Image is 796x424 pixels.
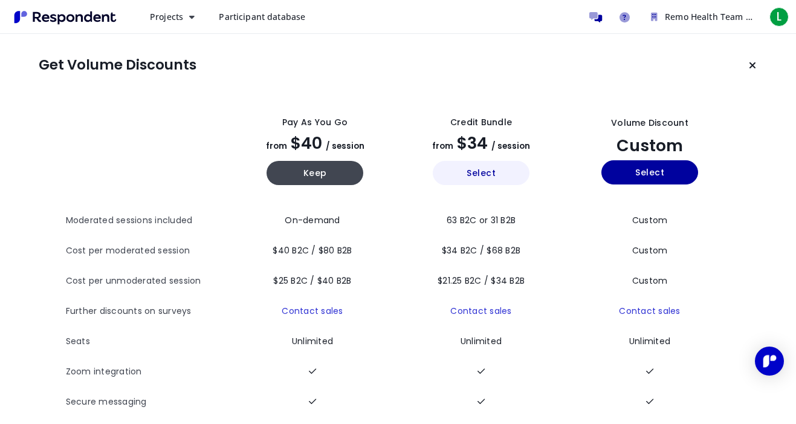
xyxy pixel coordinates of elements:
[769,7,789,27] span: L
[767,6,791,28] button: L
[619,305,680,317] a: Contact sales
[583,5,607,29] a: Message participants
[282,116,348,129] div: Pay as you go
[66,236,232,266] th: Cost per moderated session
[447,214,516,226] span: 63 B2C or 31 B2B
[66,357,232,387] th: Zoom integration
[66,387,232,417] th: Secure messaging
[267,161,363,185] button: Keep current yearly payg plan
[219,11,305,22] span: Participant database
[266,140,287,152] span: from
[629,335,670,347] span: Unlimited
[740,53,765,77] button: Keep current plan
[616,134,683,157] span: Custom
[755,347,784,376] div: Open Intercom Messenger
[285,214,340,226] span: On-demand
[461,335,502,347] span: Unlimited
[273,275,351,287] span: $25 B2C / $40 B2B
[450,116,512,129] div: Credit Bundle
[66,206,232,236] th: Moderated sessions included
[140,6,204,28] button: Projects
[10,7,121,27] img: Respondent
[438,275,525,287] span: $21.25 B2C / $34 B2B
[433,161,529,185] button: Select yearly basic plan
[282,305,343,317] a: Contact sales
[326,140,364,152] span: / session
[150,11,183,22] span: Projects
[432,140,453,152] span: from
[273,244,352,256] span: $40 B2C / $80 B2B
[665,11,743,22] span: Remo Health Team
[66,327,232,357] th: Seats
[291,132,322,154] span: $40
[209,6,315,28] a: Participant database
[601,160,698,184] button: Select yearly custom_static plan
[292,335,333,347] span: Unlimited
[632,214,668,226] span: Custom
[66,266,232,296] th: Cost per unmoderated session
[39,57,196,74] h1: Get Volume Discounts
[442,244,520,256] span: $34 B2C / $68 B2B
[450,305,511,317] a: Contact sales
[641,6,762,28] button: Remo Health Team
[632,244,668,256] span: Custom
[491,140,530,152] span: / session
[66,296,232,327] th: Further discounts on surveys
[612,5,636,29] a: Help and support
[457,132,488,154] span: $34
[632,275,668,287] span: Custom
[611,117,688,129] div: Volume Discount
